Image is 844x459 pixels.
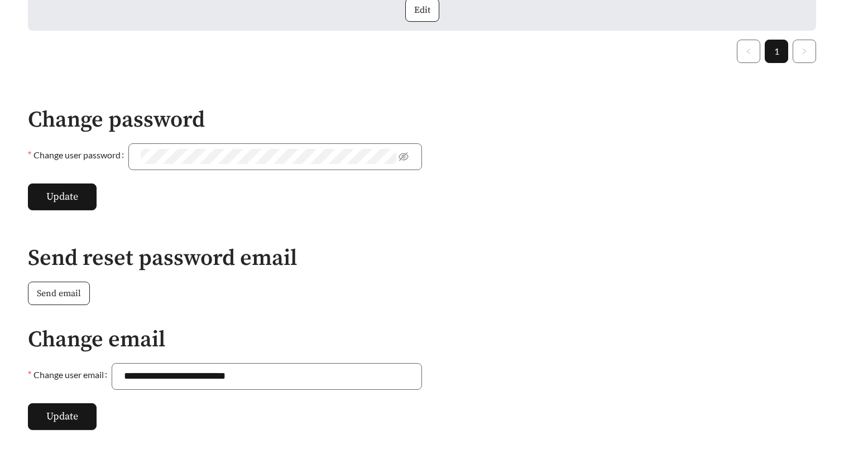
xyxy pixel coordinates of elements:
span: Update [46,189,78,204]
a: 1 [765,40,788,62]
li: 1 [765,40,788,63]
li: Next Page [793,40,816,63]
li: Previous Page [737,40,760,63]
span: Update [46,409,78,424]
button: Update [28,403,97,430]
h2: Send reset password email [28,246,816,270]
button: Send email [28,282,90,305]
span: left [745,48,752,55]
button: right [793,40,816,63]
input: Change user password [141,149,396,164]
button: Update [28,183,97,210]
h2: Change email [28,327,422,352]
label: Change user password [28,143,128,167]
span: right [801,48,808,55]
button: left [737,40,760,63]
input: Change user email [112,363,422,390]
h2: Change password [28,108,422,132]
span: Edit [414,3,430,17]
label: Change user email [28,363,112,386]
span: eye-invisible [399,152,409,162]
span: Send email [37,287,81,300]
